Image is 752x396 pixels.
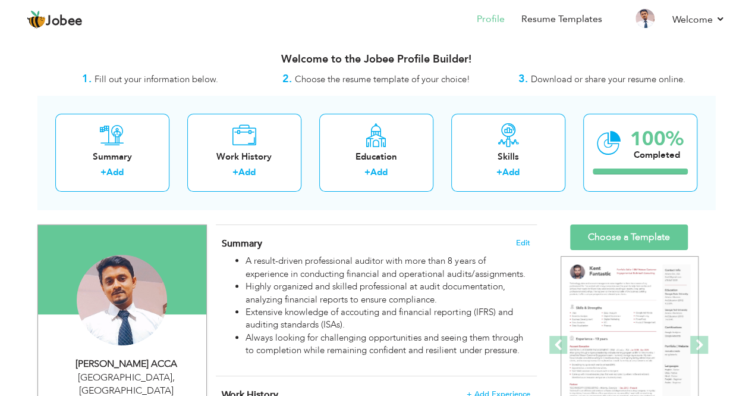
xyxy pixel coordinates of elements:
span: Edit [516,239,530,247]
span: Choose the resume template of your choice! [295,73,470,85]
li: A result-driven professional auditor with more than 8 years of experience in conducting financial... [246,255,530,280]
a: Jobee [27,10,83,29]
div: Education [329,151,424,163]
span: Summary [222,237,262,250]
img: jobee.io [27,10,46,29]
div: Summary [65,151,160,163]
a: Choose a Template [570,224,688,250]
a: Welcome [672,13,725,27]
div: Completed [630,149,684,161]
label: + [100,166,106,179]
img: Muhammad Ammar ACCA [77,255,167,345]
h3: Welcome to the Jobee Profile Builder! [37,54,715,66]
span: , [172,371,175,384]
a: Resume Templates [521,13,602,26]
a: Add [370,166,388,178]
div: [PERSON_NAME] ACCA [47,357,206,371]
div: 100% [630,129,684,149]
li: Extensive knowledge of accouting and financial reporting (IFRS) and auditing standards (ISAs). [246,306,530,332]
a: Profile [477,13,505,26]
li: Always looking for challenging opportunities and seeing them through to completion while remainin... [246,332,530,357]
h4: Adding a summary is a quick and easy way to highlight your experience and interests. [222,238,530,250]
div: Work History [197,151,292,163]
img: Profile Img [635,9,655,28]
span: Download or share your resume online. [531,73,685,85]
label: + [364,166,370,179]
div: Skills [461,151,556,163]
a: Add [238,166,256,178]
span: Jobee [46,15,83,28]
a: Add [106,166,124,178]
strong: 1. [82,71,92,86]
span: Fill out your information below. [95,73,218,85]
label: + [496,166,502,179]
strong: 2. [282,71,292,86]
label: + [232,166,238,179]
a: Add [502,166,520,178]
li: Highly organized and skilled professional at audit documentation, analyzing financial reports to ... [246,280,530,306]
strong: 3. [518,71,528,86]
